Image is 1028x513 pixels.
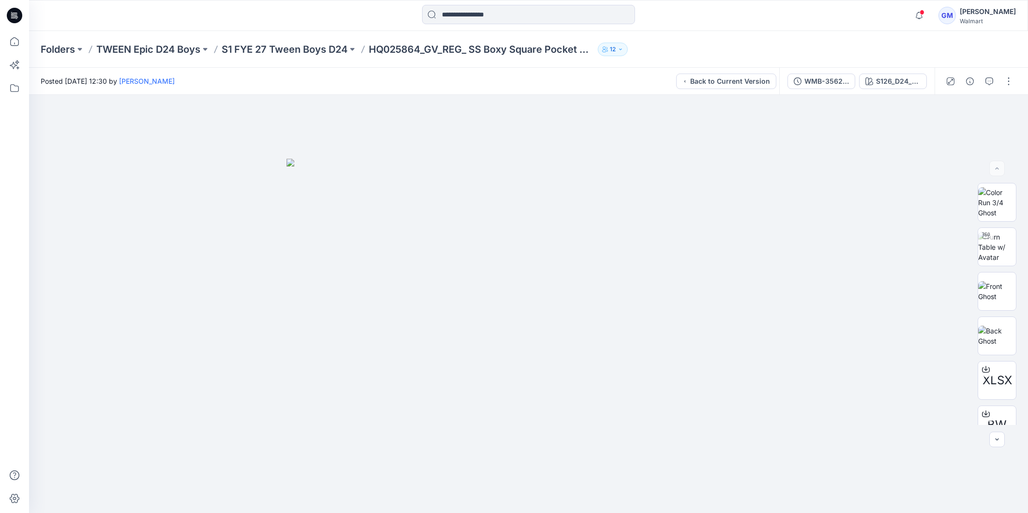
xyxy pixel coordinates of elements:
button: 12 [598,43,628,56]
div: GM [938,7,956,24]
a: S1 FYE 27 Tween Boys D24 [222,43,348,56]
a: Folders [41,43,75,56]
button: WMB-3562-2026 SS Boxy Square Pocket Shirt - Copy [787,74,855,89]
div: S126_D24_WA_Tonal Duck Camo_ Olive Oak_M25025A [876,76,921,87]
p: 12 [610,44,616,55]
img: Turn Table w/ Avatar [978,232,1016,262]
button: Back to Current Version [676,74,776,89]
button: Details [962,74,978,89]
span: Posted [DATE] 12:30 by [41,76,175,86]
img: eyJhbGciOiJIUzI1NiIsImtpZCI6IjAiLCJzbHQiOiJzZXMiLCJ0eXAiOiJKV1QifQ.eyJkYXRhIjp7InR5cGUiOiJzdG9yYW... [287,159,771,513]
span: BW [987,416,1007,434]
img: Front Ghost [978,281,1016,302]
a: [PERSON_NAME] [119,77,175,85]
img: Back Ghost [978,326,1016,346]
a: TWEEN Epic D24 Boys [96,43,200,56]
div: Walmart [960,17,1016,25]
p: HQ025864_GV_REG_ SS Boxy Square Pocket Shirt [369,43,594,56]
div: WMB-3562-2026 SS Boxy Square Pocket Shirt - Copy [804,76,849,87]
div: [PERSON_NAME] [960,6,1016,17]
span: XLSX [983,372,1012,389]
img: Color Run 3/4 Ghost [978,187,1016,218]
button: S126_D24_WA_Tonal Duck Camo_ Olive Oak_M25025A [859,74,927,89]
